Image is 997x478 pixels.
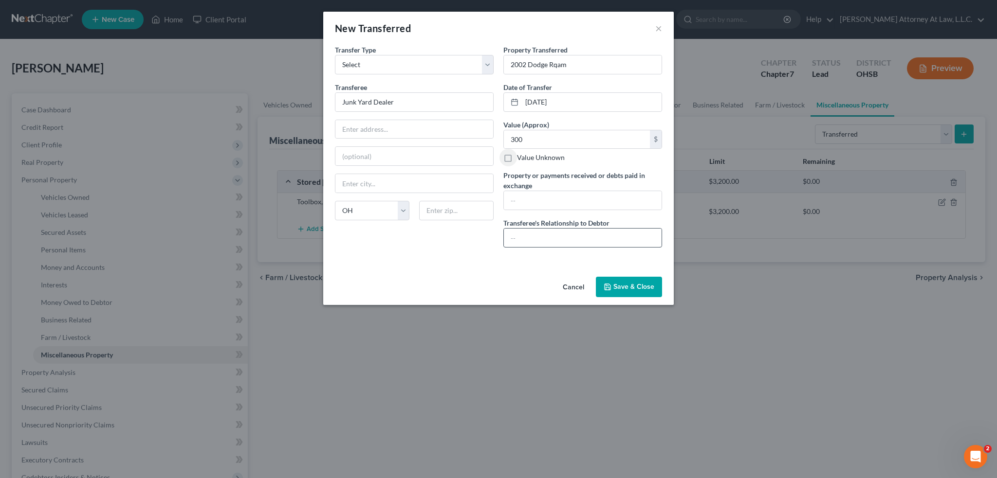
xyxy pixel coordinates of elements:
input: ex. Title to 2004 Jeep Compass [504,55,662,74]
input: Enter city... [335,174,493,193]
input: Enter address... [335,120,493,139]
span: Date of Transfer [503,83,552,91]
label: Transferee's Relationship to Debtor [503,218,609,228]
span: Transferee [335,83,367,91]
div: New Transferred [335,21,411,35]
input: MM/DD/YYYY [522,93,662,111]
input: -- [504,229,662,247]
div: $ [650,130,662,149]
input: (optional) [335,147,493,165]
button: × [655,22,662,34]
input: -- [504,191,662,210]
input: Enter name... [335,93,493,111]
span: Transfer Type [335,46,376,54]
label: Value Unknown [517,153,565,162]
label: Value (Approx) [503,120,549,130]
input: Enter zip... [419,201,494,220]
span: 2 [984,445,992,453]
button: Save & Close [596,277,662,297]
iframe: Intercom live chat [964,445,987,468]
span: Property Transferred [503,46,568,54]
input: 0.00 [504,130,650,149]
button: Cancel [555,278,592,297]
label: Property or payments received or debts paid in exchange [503,170,662,191]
